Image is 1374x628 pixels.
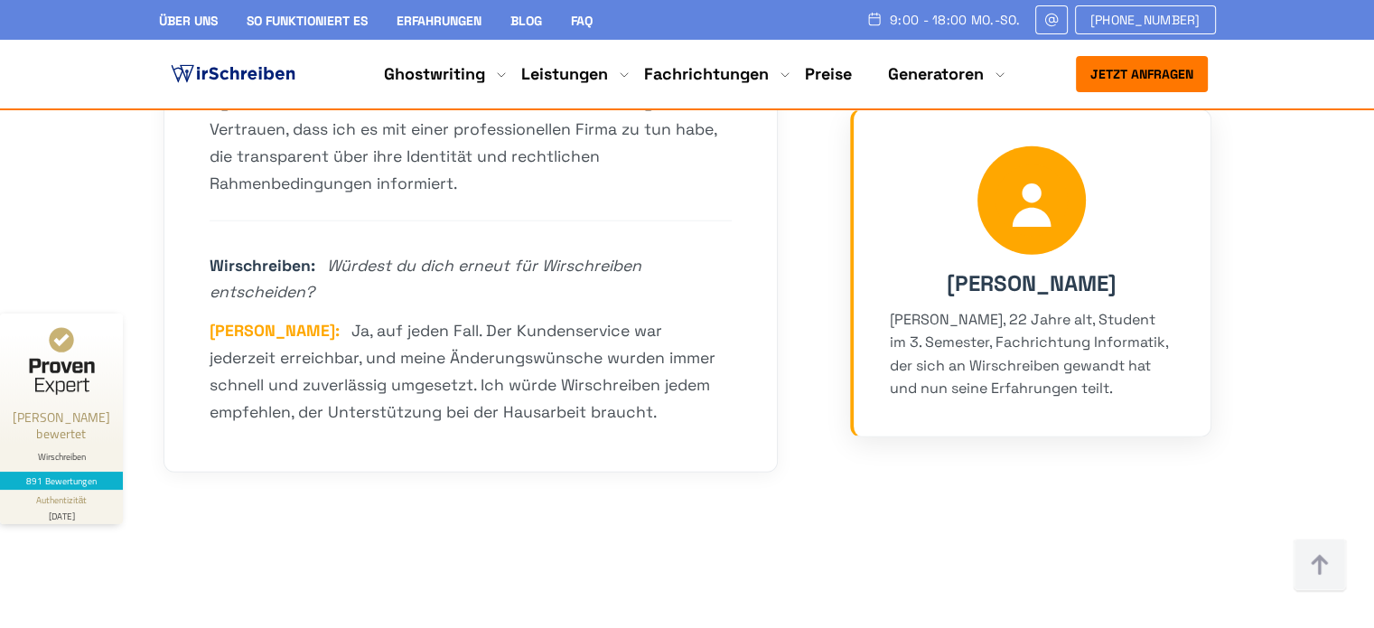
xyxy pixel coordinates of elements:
[890,272,1174,294] h3: [PERSON_NAME]
[384,63,485,85] a: Ghostwriting
[210,65,716,193] span: Ein vollständiges Impressum zeigt, dass die Agentur seriös ist und rechtlich einwandfrei arbeitet...
[805,63,852,84] a: Preise
[1293,539,1347,593] img: button top
[1076,56,1208,92] button: Jetzt anfragen
[247,13,368,29] a: So funktioniert es
[1090,13,1201,27] span: [PHONE_NUMBER]
[36,493,88,507] div: Authentizität
[7,451,116,463] div: Wirschreiben
[167,61,299,88] img: logo ghostwriter-österreich
[571,13,593,29] a: FAQ
[159,13,218,29] a: Über uns
[1043,13,1060,27] img: Email
[397,13,481,29] a: Erfahrungen
[510,13,542,29] a: Blog
[210,321,340,341] span: [PERSON_NAME]:
[210,321,715,422] span: Ja, auf jeden Fall. Der Kundenservice war jederzeit erreichbar, und meine Änderungswünsche wurden...
[7,507,116,520] div: [DATE]
[644,63,769,85] a: Fachrichtungen
[210,256,641,302] span: Würdest du dich erneut für Wirschreiben entscheiden?
[210,256,315,276] span: Wirschreiben:
[521,63,608,85] a: Leistungen
[866,12,883,26] img: Schedule
[1075,5,1216,34] a: [PHONE_NUMBER]
[888,63,984,85] a: Generatoren
[890,307,1174,399] div: [PERSON_NAME], 22 Jahre alt, Student im 3. Semester, Fachrichtung Informatik, der sich an Wirschr...
[890,13,1021,27] span: 9:00 - 18:00 Mo.-So.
